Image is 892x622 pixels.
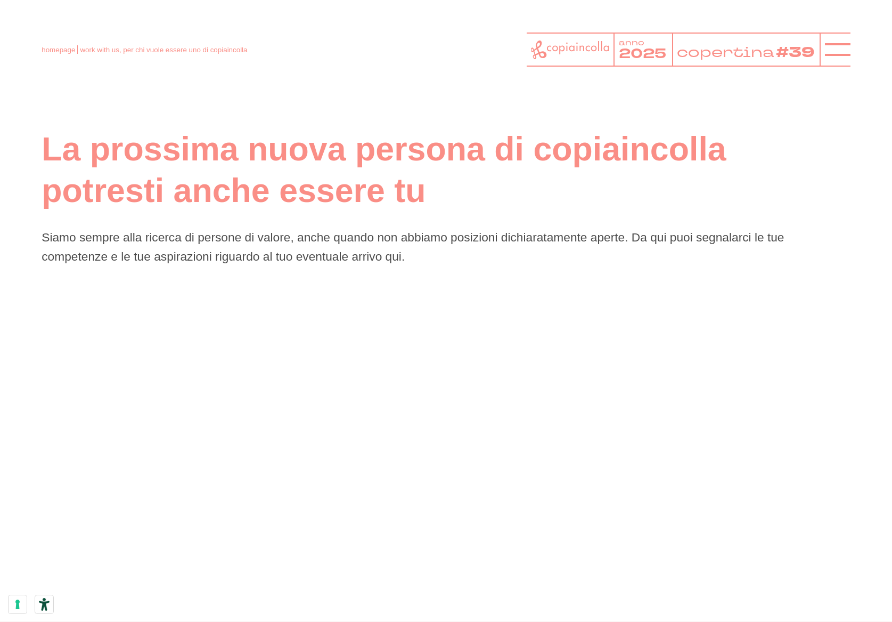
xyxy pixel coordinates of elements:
button: Strumenti di accessibilità [35,595,53,613]
h1: La prossima nuova persona di copiaincolla potresti anche essere tu [42,128,850,212]
button: Le tue preferenze relative al consenso per le tecnologie di tracciamento [9,595,27,613]
tspan: copertina [677,43,774,61]
tspan: anno [619,37,644,47]
tspan: 2025 [619,44,666,63]
a: homepage [42,46,75,54]
p: Siamo sempre alla ricerca di persone di valore, anche quando non abbiamo posizioni dichiaratament... [42,228,850,266]
tspan: #39 [776,42,815,63]
span: work with us, per chi vuole essere uno di copiaincolla [80,46,247,54]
